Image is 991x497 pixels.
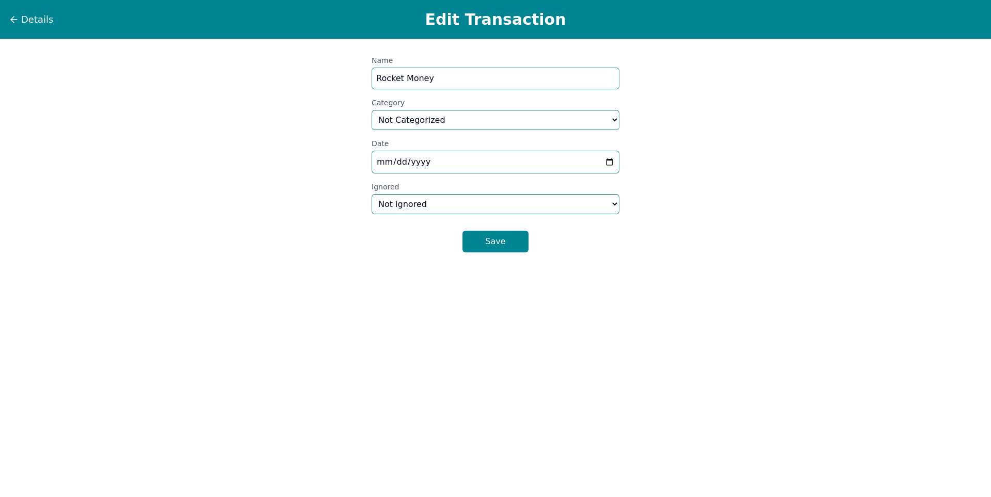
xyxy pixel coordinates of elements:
[372,98,619,108] label: Category
[462,231,529,252] button: Save
[372,182,619,192] label: Ignored
[8,12,54,27] button: Details
[21,12,53,27] span: Details
[64,10,927,29] h1: Edit Transaction
[372,55,619,66] label: Name
[372,138,619,149] label: Date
